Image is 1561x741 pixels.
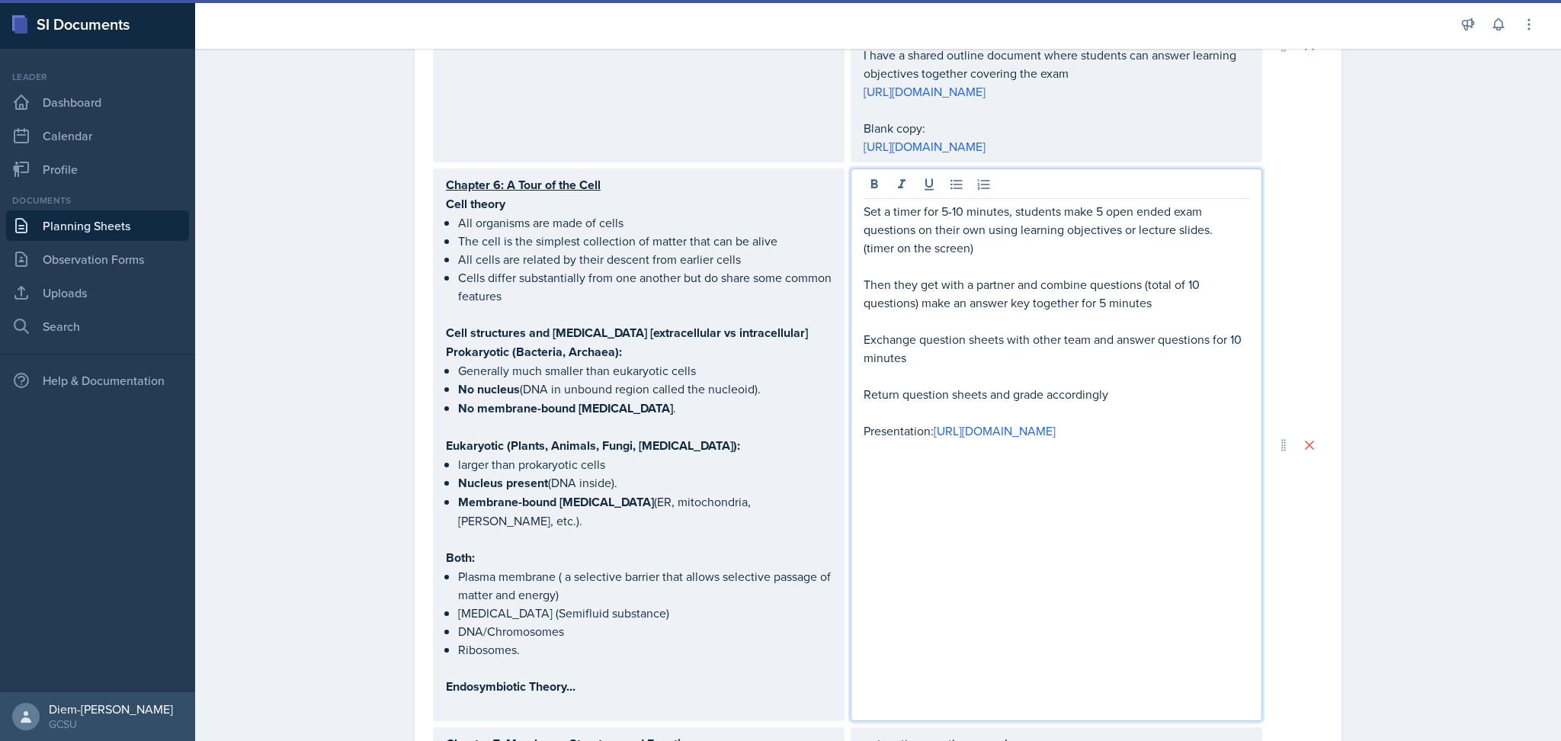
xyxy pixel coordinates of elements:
[6,70,189,84] div: Leader
[458,640,832,659] p: Ribosomes.
[864,239,1249,257] p: (timer on the screen)
[934,422,1056,439] a: [URL][DOMAIN_NAME]
[458,232,832,250] p: The cell is the simplest collection of matter that can be alive
[864,330,1249,367] p: Exchange question sheets with other team and answer questions for 10 minutes
[864,46,1249,82] p: I have a shared outline document where students can answer learning objectives together covering ...
[6,194,189,207] div: Documents
[6,87,189,117] a: Dashboard
[6,244,189,274] a: Observation Forms
[458,455,832,473] p: larger than prokaryotic cells
[446,324,808,342] strong: Cell structures and [MEDICAL_DATA] [extracellular vs intracellular]
[458,622,832,640] p: DNA/Chromosomes
[458,250,832,268] p: All cells are related by their descent from earlier cells
[458,604,832,622] p: [MEDICAL_DATA] (Semifluid substance)
[446,678,575,695] strong: Endosymbiotic Theory...
[458,213,832,232] p: All organisms are made of cells
[458,474,548,492] strong: Nucleus present
[458,399,673,417] strong: No membrane-bound [MEDICAL_DATA]
[6,311,189,342] a: Search
[6,210,189,241] a: Planning Sheets
[458,399,832,418] p: .
[49,701,173,717] div: Diem-[PERSON_NAME]
[446,549,475,566] strong: Both:
[458,380,520,398] strong: No nucleus
[446,343,622,361] strong: Prokaryotic (Bacteria, Archaea):
[864,202,1249,239] p: Set a timer for 5-10 minutes, students make 5 open ended exam questions on their own using learni...
[458,380,832,399] p: (DNA in unbound region called the nucleoid).
[6,365,189,396] div: Help & Documentation
[864,275,1249,312] p: Then they get with a partner and combine questions (total of 10 questions) make an answer key tog...
[458,361,832,380] p: Generally much smaller than eukaryotic cells
[446,195,505,213] strong: Cell theory
[458,268,832,305] p: Cells differ substantially from one another but do share some common features
[864,83,986,100] a: [URL][DOMAIN_NAME]
[864,119,1249,137] p: Blank copy:
[864,138,986,155] a: [URL][DOMAIN_NAME]
[864,385,1249,403] p: Return question sheets and grade accordingly
[864,422,1249,440] p: Presentation:
[446,437,740,454] strong: Eukaryotic (Plants, Animals, Fungi, [MEDICAL_DATA]):
[458,493,654,511] strong: Membrane-bound [MEDICAL_DATA]
[458,473,832,492] p: (DNA inside).
[6,277,189,308] a: Uploads
[458,492,832,530] p: (ER, mitochondria, [PERSON_NAME], etc.).
[458,567,832,604] p: Plasma membrane ( a selective barrier that allows selective passage of matter and energy)
[49,717,173,732] div: GCSU
[6,154,189,184] a: Profile
[6,120,189,151] a: Calendar
[446,176,601,194] u: Chapter 6: A Tour of the Cell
